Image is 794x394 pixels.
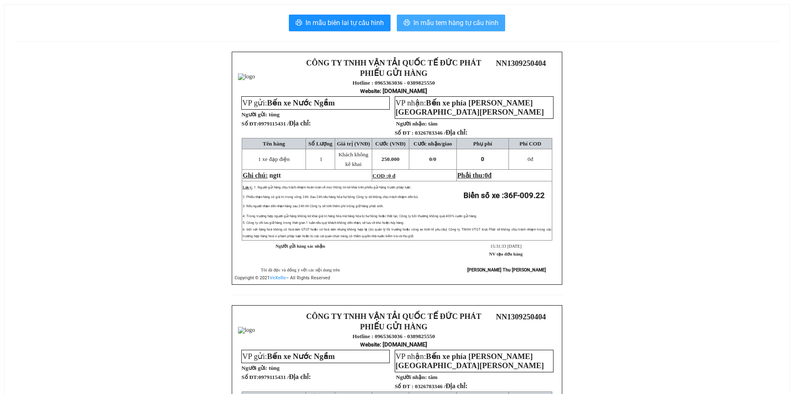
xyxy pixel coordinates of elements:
[429,156,436,162] span: 0/
[496,312,546,321] span: NN1309250404
[415,383,468,389] span: 0326783346 /
[267,98,335,107] span: Bến xe Nước Ngầm
[306,312,481,321] strong: CÔNG TY TNHH VẬN TẢI QUỐC TẾ ĐỨC PHÁT
[415,130,468,136] span: 0326783346 /
[242,352,335,361] span: VP gửi:
[269,365,280,371] span: tùng
[490,244,521,248] span: 15:31:33 [DATE]
[433,156,436,162] span: 0
[353,333,435,339] strong: Hotline : 0965363036 - 0389825550
[504,191,545,200] span: 36F-009.22
[508,69,534,94] img: qr-code
[289,120,311,127] span: Địa chỉ:
[241,111,267,118] strong: Người gửi:
[528,156,533,162] span: đ
[373,173,396,179] span: COD :
[489,252,523,256] strong: NV tạo đơn hàng
[457,172,491,179] span: Phải thu:
[267,352,335,361] span: Bến xe Nước Ngầm
[243,195,418,199] span: 2: Phiếu nhận hàng có giá trị trong vòng 24h. Sau 24h nếu hàng hóa hư hỏng Công ty sẽ không chịu ...
[263,141,285,147] span: Tên hàng
[320,156,323,162] span: 1
[243,214,477,218] span: 4: Trong trường hợp người gửi hàng không kê khai giá trị hàng hóa mà hàng hóa bị hư hỏng hoặc thấ...
[289,373,311,380] span: Địa chỉ:
[388,173,395,179] span: 0 đ
[473,141,492,147] span: Phụ phí
[528,156,531,162] span: 0
[308,141,333,147] span: Số Lượng
[289,15,391,31] button: printerIn mẫu biên lai tự cấu hình
[428,374,437,380] span: tâm
[360,322,428,331] strong: PHIẾU GỬI HÀNG
[360,341,427,348] strong: : [DOMAIN_NAME]
[396,98,544,116] span: Bến xe phía [PERSON_NAME][GEOGRAPHIC_DATA][PERSON_NAME]
[485,172,488,179] span: 0
[241,374,311,380] strong: Số ĐT:
[488,172,492,179] span: đ
[258,374,311,380] span: 0979115431 /
[396,352,544,370] span: Bến xe phía [PERSON_NAME][GEOGRAPHIC_DATA][PERSON_NAME]
[241,365,267,371] strong: Người gửi:
[241,120,311,127] strong: Số ĐT:
[270,275,286,281] a: VeXeRe
[258,156,290,162] span: 1 xe đạp điện
[243,228,551,238] span: 6: Đối với hàng hoá không có hoá đơn GTGT hoặc có hoá đơn nhưng không hợp lệ (do quản lý thị trườ...
[403,19,410,27] span: printer
[338,151,368,167] span: Khách không kê khai
[254,186,411,189] span: 1: Người gửi hàng chịu trách nhiệm hoàn toàn về mọi thông tin kê khai trên phiếu gửi hàng trước p...
[261,268,340,272] span: Tôi đã đọc và đồng ý với các nội dung trên
[519,141,541,147] span: Phí COD
[243,204,383,208] span: 3: Nếu người nhận đến nhận hàng sau 24h thì Công ty sẽ tính thêm phí trông giữ hàng phát sinh.
[467,267,546,273] strong: [PERSON_NAME] Thu [PERSON_NAME]
[397,15,505,31] button: printerIn mẫu tem hàng tự cấu hình
[243,186,252,189] span: Lưu ý:
[296,19,302,27] span: printer
[481,156,484,162] span: 0
[381,156,399,162] span: 250.000
[508,323,534,348] img: qr-code
[353,80,435,86] strong: Hotline : 0965363036 - 0389825550
[446,382,468,389] span: Địa chỉ:
[396,120,427,127] strong: Người nhận:
[395,130,413,136] strong: Số ĐT :
[337,141,370,147] span: Giá trị (VNĐ)
[396,98,544,116] span: VP nhận:
[396,352,544,370] span: VP nhận:
[306,18,384,28] span: In mẫu biên lai tự cấu hình
[238,73,255,80] img: logo
[496,59,546,68] span: NN1309250404
[463,191,545,200] strong: Biển số xe :
[413,141,452,147] span: Cước nhận/giao
[306,58,481,67] strong: CÔNG TY TNHH VẬN TẢI QUỐC TẾ ĐỨC PHÁT
[243,221,404,225] span: 5: Công ty chỉ lưu giữ hàng trong thời gian 1 tuần nếu quý khách không đến nhận, sẽ lưu về kho ho...
[360,69,428,78] strong: PHIẾU GỬI HÀNG
[375,141,406,147] span: Cước (VNĐ)
[269,111,280,118] span: tùng
[258,120,311,127] span: 0979115431 /
[242,98,335,107] span: VP gửi:
[360,88,427,94] strong: : [DOMAIN_NAME]
[396,374,427,380] strong: Người nhận:
[276,244,325,248] strong: Người gửi hàng xác nhận
[360,88,380,94] span: Website
[395,383,413,389] strong: Số ĐT :
[235,275,330,281] span: Copyright © 2021 – All Rights Reserved
[243,172,268,179] span: Ghi chú:
[446,129,468,136] span: Địa chỉ:
[269,172,281,179] span: ngtt
[238,327,255,334] img: logo
[360,341,380,348] span: Website
[413,18,498,28] span: In mẫu tem hàng tự cấu hình
[428,120,437,127] span: tâm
